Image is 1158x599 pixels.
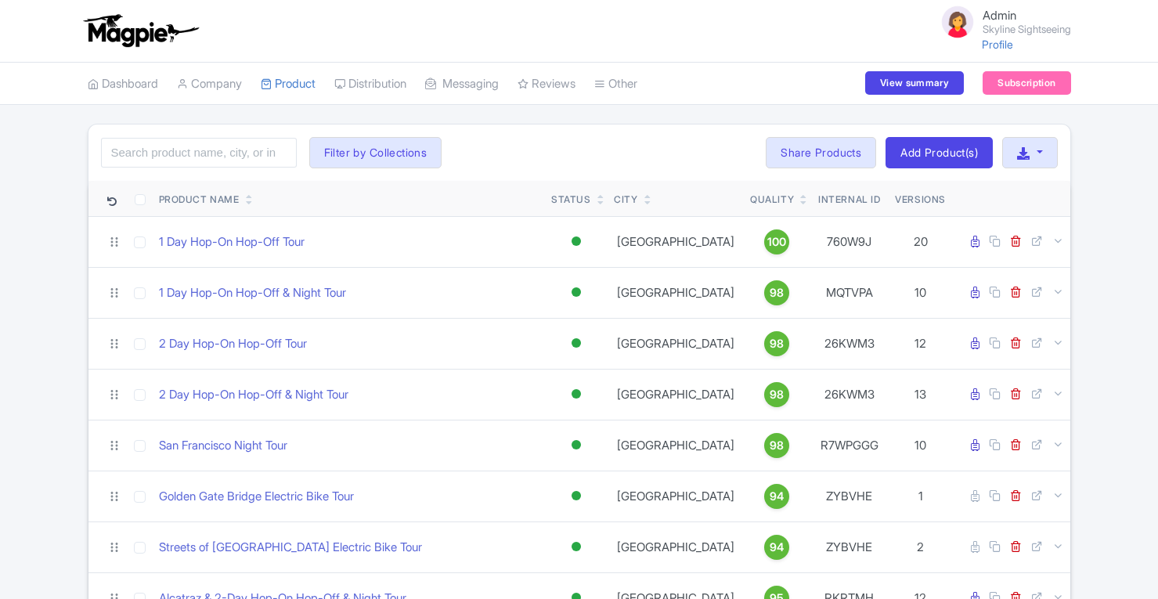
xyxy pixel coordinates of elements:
[918,489,923,503] span: 1
[750,280,803,305] a: 98
[810,181,889,217] th: Internal ID
[159,386,348,404] a: 2 Day Hop-On Hop-Off & Night Tour
[770,539,784,556] span: 94
[750,484,803,509] a: 94
[983,71,1070,95] a: Subscription
[770,284,784,301] span: 98
[608,267,744,318] td: [GEOGRAPHIC_DATA]
[159,539,422,557] a: Streets of [GEOGRAPHIC_DATA] Electric Bike Tour
[750,229,803,254] a: 100
[810,521,889,572] td: ZYBVHE
[810,471,889,521] td: ZYBVHE
[177,63,242,106] a: Company
[770,437,784,454] span: 98
[608,369,744,420] td: [GEOGRAPHIC_DATA]
[983,24,1071,34] small: Skyline Sightseeing
[608,318,744,369] td: [GEOGRAPHIC_DATA]
[750,193,794,207] div: Quality
[568,281,584,304] div: Active
[914,387,926,402] span: 13
[914,336,926,351] span: 12
[159,284,346,302] a: 1 Day Hop-On Hop-Off & Night Tour
[101,138,297,168] input: Search product name, city, or interal id
[334,63,406,106] a: Distribution
[159,335,307,353] a: 2 Day Hop-On Hop-Off Tour
[865,71,964,95] a: View summary
[770,488,784,505] span: 94
[608,216,744,267] td: [GEOGRAPHIC_DATA]
[810,369,889,420] td: 26KWM3
[750,535,803,560] a: 94
[983,8,1016,23] span: Admin
[159,233,305,251] a: 1 Day Hop-On Hop-Off Tour
[810,267,889,318] td: MQTVPA
[750,382,803,407] a: 98
[766,137,876,168] a: Share Products
[88,63,158,106] a: Dashboard
[107,197,121,207] a: Reset sort order
[159,193,240,207] div: Product Name
[159,488,354,506] a: Golden Gate Bridge Electric Bike Tour
[770,335,784,352] span: 98
[568,332,584,355] div: Active
[810,216,889,267] td: 760W9J
[750,433,803,458] a: 98
[551,193,591,207] div: Status
[810,420,889,471] td: R7WPGGG
[889,181,952,217] th: Versions
[80,13,201,48] img: logo-ab69f6fb50320c5b225c76a69d11143b.png
[886,137,993,168] a: Add Product(s)
[425,63,499,106] a: Messaging
[914,285,926,300] span: 10
[568,383,584,406] div: Active
[608,521,744,572] td: [GEOGRAPHIC_DATA]
[309,137,442,168] button: Filter by Collections
[810,318,889,369] td: 26KWM3
[914,234,928,249] span: 20
[767,233,786,251] span: 100
[917,539,924,554] span: 2
[159,437,287,455] a: San Francisco Night Tour
[568,536,584,558] div: Active
[929,3,1071,41] a: Admin Skyline Sightseeing
[608,471,744,521] td: [GEOGRAPHIC_DATA]
[608,420,744,471] td: [GEOGRAPHIC_DATA]
[750,331,803,356] a: 98
[518,63,575,106] a: Reviews
[982,38,1013,51] a: Profile
[568,230,584,253] div: Active
[770,386,784,403] span: 98
[568,434,584,456] div: Active
[594,63,637,106] a: Other
[614,193,637,207] div: City
[914,438,926,453] span: 10
[568,485,584,507] div: Active
[261,63,316,106] a: Product
[939,3,976,41] img: avatar_key_member-9c1dde93af8b07d7383eb8b5fb890c87.png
